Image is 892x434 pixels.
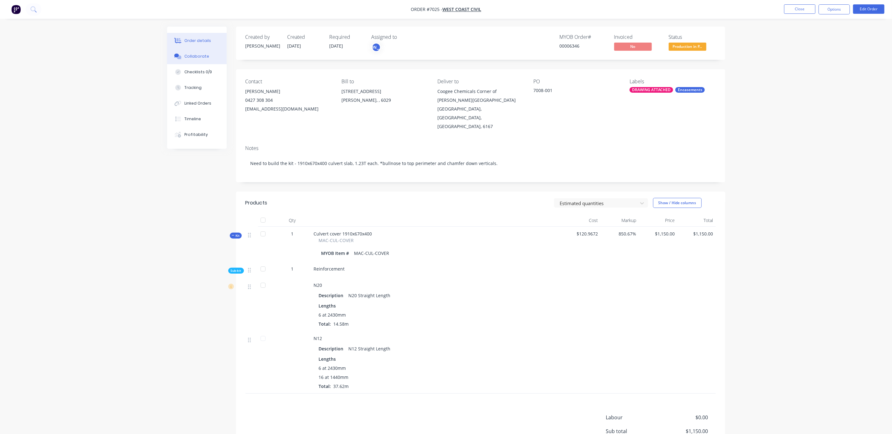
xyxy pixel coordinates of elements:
[167,96,227,111] button: Linked Orders
[245,145,716,151] div: Notes
[291,230,294,237] span: 1
[245,87,331,96] div: [PERSON_NAME]
[534,79,620,85] div: PO
[319,312,346,318] span: 6 at 2430mm
[565,230,598,237] span: $120.9672
[437,105,523,131] div: [GEOGRAPHIC_DATA], [GEOGRAPHIC_DATA], [GEOGRAPHIC_DATA], 6167
[314,282,322,288] span: N20
[341,87,427,96] div: [STREET_ADDRESS]
[662,414,708,421] span: $0.00
[614,34,661,40] div: Invoiced
[677,214,716,227] div: Total
[319,356,336,362] span: Lengths
[314,335,322,341] span: N12
[314,231,372,237] span: Culvert cover 1910x670x400
[562,214,601,227] div: Cost
[167,33,227,49] button: Order details
[437,79,523,85] div: Deliver to
[346,344,393,353] div: N12 Straight Length
[184,132,208,137] div: Profitability
[330,34,364,40] div: Required
[245,105,331,113] div: [EMAIL_ADDRESS][DOMAIN_NAME]
[639,214,678,227] div: Price
[437,87,523,131] div: Coogee Chemicals Corner of [PERSON_NAME][GEOGRAPHIC_DATA][GEOGRAPHIC_DATA], [GEOGRAPHIC_DATA], [G...
[341,79,427,85] div: Bill to
[184,101,211,106] div: Linked Orders
[341,87,427,107] div: [STREET_ADDRESS][PERSON_NAME], , 6029
[184,38,211,44] div: Order details
[184,69,212,75] div: Checklists 0/9
[630,87,673,93] div: DRAWING ATTACHED
[372,34,434,40] div: Assigned to
[675,87,705,93] div: Encasements
[231,268,241,273] span: Sub-kit
[245,87,331,113] div: [PERSON_NAME]0427 308 304[EMAIL_ADDRESS][DOMAIN_NAME]
[319,365,346,371] span: 6 at 2430mm
[245,43,280,49] div: [PERSON_NAME]
[288,43,301,49] span: [DATE]
[560,43,607,49] div: 00006346
[291,266,294,272] span: 1
[819,4,850,14] button: Options
[274,214,311,227] div: Qty
[184,116,201,122] div: Timeline
[442,7,481,13] a: West Coast Civil
[352,249,392,258] div: MAC-CUL-COVER
[603,230,636,237] span: 850.67%
[319,344,346,353] div: Description
[641,230,675,237] span: $1,150.00
[600,214,639,227] div: Markup
[167,49,227,64] button: Collaborate
[669,43,706,50] span: Production in P...
[167,127,227,142] button: Profitability
[630,79,715,85] div: Labels
[669,43,706,52] button: Production in P...
[330,43,343,49] span: [DATE]
[411,7,442,13] span: Order #7025 -
[319,291,346,300] div: Description
[341,96,427,105] div: [PERSON_NAME], , 6029
[680,230,713,237] span: $1,150.00
[372,43,381,52] button: [PERSON_NAME]
[331,321,351,327] span: 14.58m
[167,64,227,80] button: Checklists 0/9
[314,266,345,272] span: Reinforcement
[653,198,702,208] button: Show / Hide columns
[319,302,336,309] span: Lengths
[232,233,240,238] span: Kit
[288,34,322,40] div: Created
[614,43,652,50] span: No
[245,154,716,173] div: Need to build the kit - 1910x670x400 culvert slab, 1.23T each. *bullnose to top perimeter and cha...
[784,4,815,14] button: Close
[230,233,242,239] button: Kit
[331,383,351,389] span: 37.62m
[11,5,21,14] img: Factory
[437,87,523,105] div: Coogee Chemicals Corner of [PERSON_NAME][GEOGRAPHIC_DATA]
[346,291,393,300] div: N20 Straight Length
[319,383,331,389] span: Total:
[245,34,280,40] div: Created by
[167,80,227,96] button: Tracking
[319,321,331,327] span: Total:
[245,79,331,85] div: Contact
[319,237,354,244] span: MAC-CUL-COVER
[534,87,612,96] div: 7008-001
[319,374,349,380] span: 16 at 1440mm
[321,249,352,258] div: MYOB Item #
[245,199,267,207] div: Products
[184,85,202,90] div: Tracking
[606,414,662,421] span: Labour
[560,34,607,40] div: MYOB Order #
[245,96,331,105] div: 0427 308 304
[184,54,209,59] div: Collaborate
[167,111,227,127] button: Timeline
[853,4,884,14] button: Edit Order
[669,34,716,40] div: Status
